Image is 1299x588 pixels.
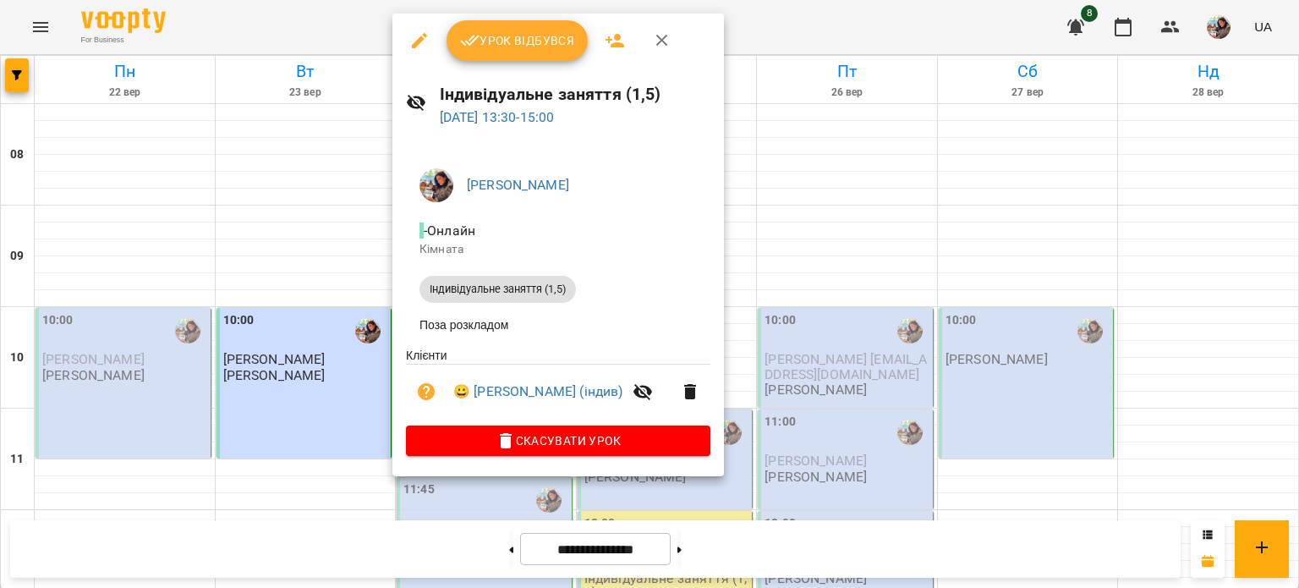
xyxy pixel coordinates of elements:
button: Урок відбувся [447,20,589,61]
a: [PERSON_NAME] [467,177,569,193]
span: Індивідуальне заняття (1,5) [419,282,576,297]
p: Кімната [419,241,697,258]
span: - Онлайн [419,223,479,239]
a: 😀 [PERSON_NAME] (індив) [453,382,622,402]
li: Поза розкладом [406,310,710,340]
img: 8f0a5762f3e5ee796b2308d9112ead2f.jpeg [419,168,453,202]
span: Скасувати Урок [419,431,697,451]
ul: Клієнти [406,347,710,426]
span: Урок відбувся [460,30,575,51]
a: [DATE] 13:30-15:00 [440,109,555,125]
button: Скасувати Урок [406,426,710,456]
h6: Індивідуальне заняття (1,5) [440,81,710,107]
button: Візит ще не сплачено. Додати оплату? [406,371,447,412]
